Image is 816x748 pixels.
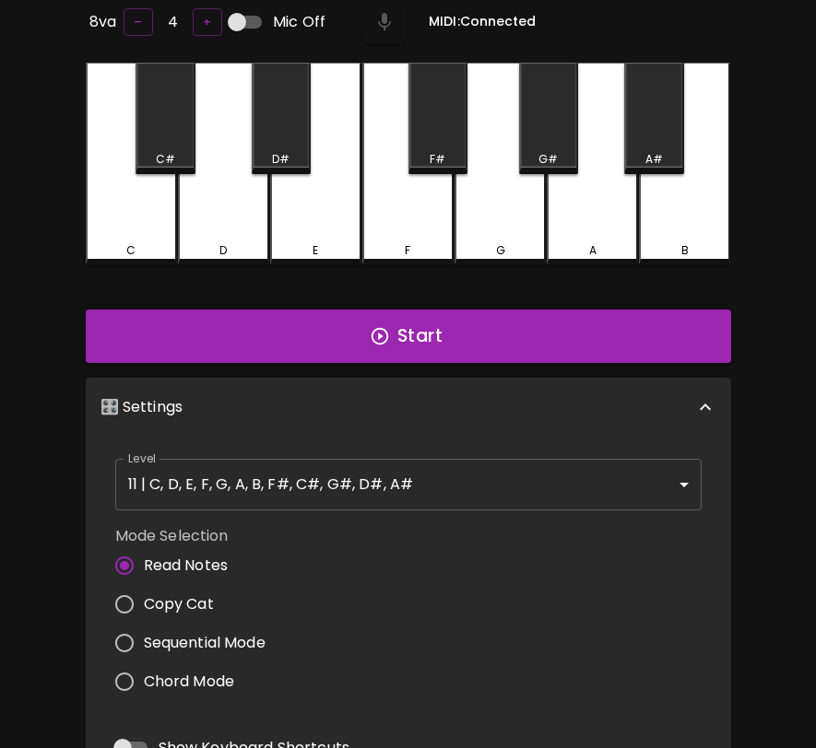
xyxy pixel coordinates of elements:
[144,555,229,577] span: Read Notes
[193,8,222,37] button: +
[144,593,214,615] span: Copy Cat
[115,459,702,510] div: 11 | C, D, E, F, G, A, B, F#, C#, G#, D#, A#
[538,151,558,168] div: G#
[115,525,280,546] label: Mode Selection
[219,242,227,259] div: D
[645,151,663,168] div: A#
[144,671,235,693] span: Chord Mode
[681,242,689,259] div: B
[126,242,136,259] div: C
[405,242,410,259] div: F
[144,632,266,654] span: Sequential Mode
[128,450,157,466] label: Level
[86,378,731,437] div: 🎛️ Settings
[86,310,731,363] button: Start
[89,9,116,35] h6: 8va
[430,151,445,168] div: F#
[273,11,325,33] span: Mic Off
[156,151,175,168] div: C#
[313,242,318,259] div: E
[101,396,183,418] p: 🎛️ Settings
[589,242,597,259] div: A
[272,151,290,168] div: D#
[168,9,178,35] h6: 4
[429,12,536,32] h6: MIDI: Connected
[496,242,505,259] div: G
[124,8,153,37] button: –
